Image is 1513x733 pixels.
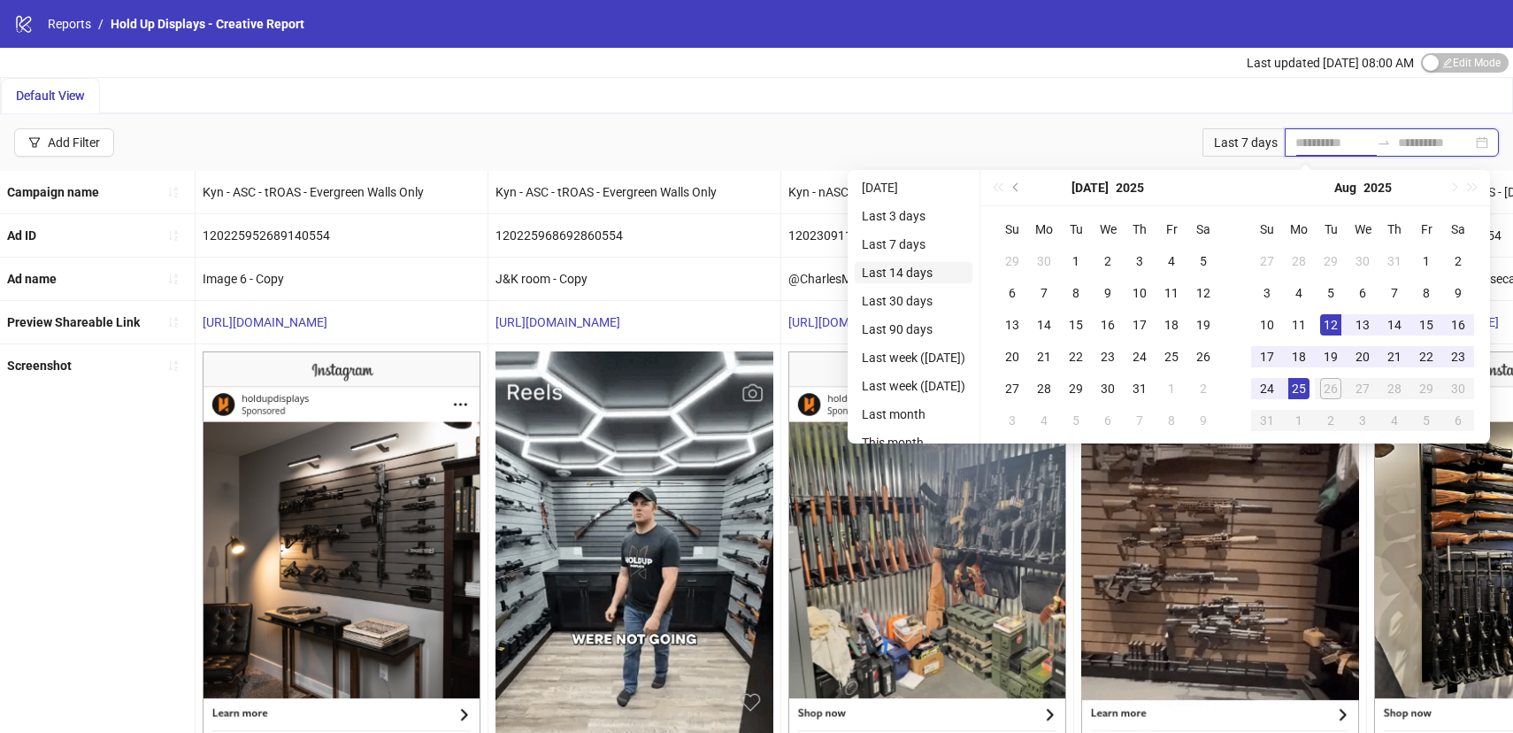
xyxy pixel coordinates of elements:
[1410,245,1442,277] td: 2025-08-01
[1379,245,1410,277] td: 2025-07-31
[1256,378,1278,399] div: 24
[196,258,488,300] div: Image 6 - Copy
[1379,277,1410,309] td: 2025-08-07
[1315,213,1347,245] th: Tu
[1033,251,1055,272] div: 30
[1320,410,1341,431] div: 2
[1161,282,1182,304] div: 11
[1002,282,1023,304] div: 6
[1283,405,1315,436] td: 2025-09-01
[1156,277,1187,309] td: 2025-07-11
[1028,213,1060,245] th: Mo
[1410,277,1442,309] td: 2025-08-08
[1315,245,1347,277] td: 2025-07-29
[1060,405,1092,436] td: 2025-08-05
[1156,309,1187,341] td: 2025-07-18
[1448,314,1469,336] div: 16
[1283,245,1315,277] td: 2025-07-28
[1187,373,1219,405] td: 2025-08-02
[1202,128,1285,157] div: Last 7 days
[855,234,972,255] li: Last 7 days
[1193,410,1214,431] div: 9
[1124,277,1156,309] td: 2025-07-10
[1124,245,1156,277] td: 2025-07-03
[1315,341,1347,373] td: 2025-08-19
[781,258,1073,300] div: @CharlesMblankv3_08-07-25_photo1_brand_usecase_Walls_HoldUpDisplays_
[1193,251,1214,272] div: 5
[1065,251,1087,272] div: 1
[1092,373,1124,405] td: 2025-07-30
[1065,346,1087,367] div: 22
[1065,314,1087,336] div: 15
[1384,251,1405,272] div: 31
[781,171,1073,213] div: Kyn - nASC - minROAS - [DATE] - Evergreen Walls
[1033,314,1055,336] div: 14
[1416,314,1437,336] div: 15
[1060,341,1092,373] td: 2025-07-22
[1129,282,1150,304] div: 10
[1002,378,1023,399] div: 27
[788,315,913,329] a: [URL][DOMAIN_NAME]
[1410,213,1442,245] th: Fr
[1092,213,1124,245] th: We
[1251,245,1283,277] td: 2025-07-27
[111,17,304,31] span: Hold Up Displays - Creative Report
[855,404,972,425] li: Last month
[1283,213,1315,245] th: Mo
[1448,346,1469,367] div: 23
[1256,251,1278,272] div: 27
[781,214,1073,257] div: 120230911586590554
[1442,341,1474,373] td: 2025-08-23
[1384,378,1405,399] div: 28
[1161,251,1182,272] div: 4
[1092,405,1124,436] td: 2025-08-06
[1256,410,1278,431] div: 31
[488,258,780,300] div: J&K room - Copy
[1060,213,1092,245] th: Tu
[1320,346,1341,367] div: 19
[167,273,180,285] span: sort-ascending
[1065,282,1087,304] div: 8
[1416,282,1437,304] div: 8
[1156,405,1187,436] td: 2025-08-08
[1377,135,1391,150] span: swap-right
[28,136,41,149] span: filter
[1416,410,1437,431] div: 5
[1352,346,1373,367] div: 20
[1448,410,1469,431] div: 6
[1065,410,1087,431] div: 5
[1124,405,1156,436] td: 2025-08-07
[1416,251,1437,272] div: 1
[1283,341,1315,373] td: 2025-08-18
[1097,282,1118,304] div: 9
[1283,309,1315,341] td: 2025-08-11
[1442,277,1474,309] td: 2025-08-09
[1442,245,1474,277] td: 2025-08-02
[1379,405,1410,436] td: 2025-09-04
[1187,309,1219,341] td: 2025-07-19
[1097,410,1118,431] div: 6
[1033,346,1055,367] div: 21
[1442,213,1474,245] th: Sa
[1028,373,1060,405] td: 2025-07-28
[996,309,1028,341] td: 2025-07-13
[1092,309,1124,341] td: 2025-07-16
[1097,378,1118,399] div: 30
[1256,314,1278,336] div: 10
[488,171,780,213] div: Kyn - ASC - tROAS - Evergreen Walls Only
[1256,346,1278,367] div: 17
[203,315,327,329] a: [URL][DOMAIN_NAME]
[855,262,972,283] li: Last 14 days
[855,205,972,227] li: Last 3 days
[1124,341,1156,373] td: 2025-07-24
[16,89,85,103] span: Default View
[1352,251,1373,272] div: 30
[1092,277,1124,309] td: 2025-07-09
[1347,373,1379,405] td: 2025-08-27
[167,359,180,372] span: sort-ascending
[488,214,780,257] div: 120225968692860554
[1347,245,1379,277] td: 2025-07-30
[996,213,1028,245] th: Su
[1092,245,1124,277] td: 2025-07-02
[1116,170,1144,205] button: Choose a year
